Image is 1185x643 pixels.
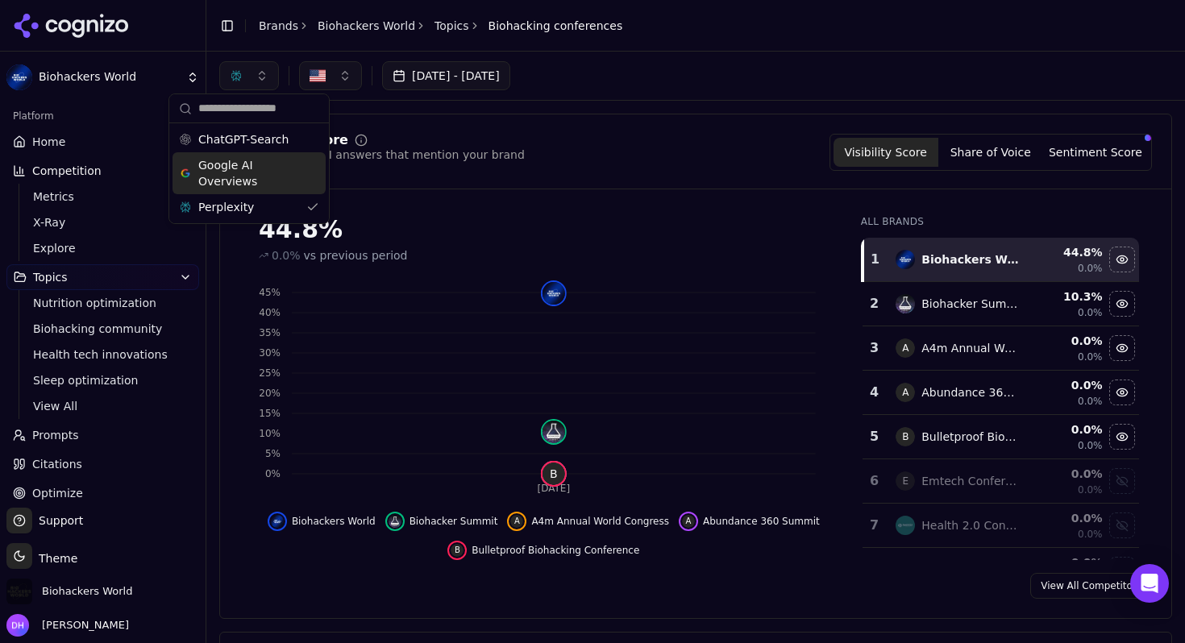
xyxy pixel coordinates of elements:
div: 0.0 % [1033,510,1103,526]
span: Home [32,134,65,150]
span: Google AI Overviews [198,157,300,189]
button: Hide biohacker summit data [385,512,498,531]
a: Citations [6,451,199,477]
button: Show emtech conference data [1109,468,1135,494]
tspan: 20% [259,388,281,399]
span: B [896,427,915,446]
tspan: 45% [259,287,281,298]
button: Hide bulletproof biohacking conference data [1109,424,1135,450]
span: Explore [33,240,173,256]
div: A4m Annual World Congress [921,340,1020,356]
span: 0.0% [272,247,301,263]
div: Biohacker Summit [921,296,1020,312]
img: biohacker summit [389,515,401,528]
button: Hide biohackers world data [268,512,376,531]
div: 44.8 % [1033,244,1103,260]
tr: 5BBulletproof Biohacking Conference0.0%0.0%Hide bulletproof biohacking conference data [863,415,1139,459]
button: Hide a4m annual world congress data [507,512,669,531]
button: Competition [6,158,199,184]
button: Open user button [6,614,129,637]
div: Open Intercom Messenger [1130,564,1169,603]
button: Hide a4m annual world congress data [1109,335,1135,361]
span: B [451,544,464,557]
div: 6 [869,471,880,491]
span: Biohackers World [292,515,376,528]
div: 10.3 % [1033,288,1103,305]
img: Biohackers World [6,64,32,90]
a: Optimize [6,480,199,506]
tspan: 35% [259,327,281,338]
span: X-Ray [33,214,173,230]
a: View All [27,395,180,417]
a: Explore [27,237,180,259]
img: biohacker summit [543,421,565,443]
span: Sleep optimization [33,372,173,388]
div: Visibility Score [239,134,348,147]
span: Citations [32,456,82,472]
tr: 0.0%Show health optimization summit data [863,548,1139,592]
button: Hide abundance 360 summit data [679,512,820,531]
tspan: 5% [265,448,281,459]
button: Hide biohacker summit data [1109,291,1135,317]
div: 0.0 % [1033,333,1103,349]
img: health 2.0 conference [896,516,915,535]
div: 5 [869,427,880,446]
tr: 4AAbundance 360 Summit0.0%0.0%Hide abundance 360 summit data [863,371,1139,415]
span: Prompts [32,427,79,443]
a: Biohackers World [318,18,415,34]
span: 0.0% [1078,306,1103,319]
button: Sentiment Score [1043,138,1148,167]
img: biohackers world [896,250,915,269]
button: Share of Voice [938,138,1043,167]
a: Brands [259,19,298,32]
div: 44.8% [259,215,829,244]
span: ChatGPT-Search [198,131,289,147]
button: [DATE] - [DATE] [382,61,510,90]
div: 2 [869,294,880,313]
tr: 7health 2.0 conferenceHealth 2.0 Conference0.0%0.0%Show health 2.0 conference data [863,504,1139,548]
span: E [896,471,915,491]
img: biohacker summit [896,294,915,313]
span: 0.0% [1078,262,1103,275]
span: Theme [32,552,77,565]
tspan: [DATE] [538,483,571,494]
div: Suggestions [169,123,329,223]
div: 3 [869,338,880,358]
a: Sleep optimization [27,369,180,392]
img: Biohackers World [6,579,32,604]
div: 0.0 % [1033,421,1103,438]
span: A4m Annual World Congress [531,515,669,528]
div: All Brands [861,215,1139,228]
span: 0.0% [1078,483,1103,496]
span: Optimize [32,485,83,501]
a: Nutrition optimization [27,292,180,314]
button: Open organization switcher [6,579,132,604]
a: Prompts [6,422,199,448]
span: Competition [32,163,102,179]
tr: 1biohackers worldBiohackers World44.8%0.0%Hide biohackers world data [863,238,1139,282]
button: Topics [6,264,199,290]
span: B [543,463,565,485]
span: A [896,383,915,402]
a: View All Competitors [1030,573,1152,599]
tspan: 0% [265,468,281,479]
div: Bulletproof Biohacking Conference [921,429,1020,445]
tr: 3AA4m Annual World Congress0.0%0.0%Hide a4m annual world congress data [863,326,1139,371]
button: Show health 2.0 conference data [1109,512,1135,538]
span: 0.0% [1078,395,1103,408]
div: 4 [869,383,880,402]
a: Health tech innovations [27,343,180,366]
nav: breadcrumb [259,18,622,34]
tspan: 10% [259,428,281,439]
span: [PERSON_NAME] [35,618,129,633]
a: Home [6,129,199,155]
span: 0.0% [1078,528,1103,541]
span: Topics [33,269,68,285]
span: Nutrition optimization [33,295,173,311]
span: Biohacking conferences [489,18,623,34]
div: Abundance 360 Summit [921,384,1020,400]
tspan: 25% [259,367,281,379]
tr: 2biohacker summitBiohacker Summit10.3%0.0%Hide biohacker summit data [863,282,1139,326]
button: Hide bulletproof biohacking conference data [447,541,639,560]
span: 0.0% [1078,439,1103,452]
